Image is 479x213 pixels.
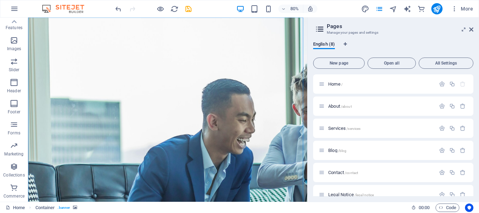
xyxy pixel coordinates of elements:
[439,192,445,198] div: Settings
[419,58,473,69] button: All Settings
[439,81,445,87] div: Settings
[411,204,430,212] h6: Session time
[328,192,374,197] span: Click to open page
[431,3,443,14] button: publish
[326,104,436,108] div: About/about
[341,82,343,86] span: /
[73,206,77,209] i: This element contains a background
[451,5,473,12] span: More
[449,103,455,109] div: Duplicate
[328,126,360,131] span: Click to open page
[114,5,122,13] i: Undo: Fit image (Ctrl+Z)
[346,127,360,131] span: /services
[114,5,122,13] button: undo
[439,125,445,131] div: Settings
[326,82,436,86] div: Home/
[338,149,347,153] span: /blog
[58,204,70,212] span: . banner
[422,61,470,65] span: All Settings
[316,61,362,65] span: New page
[326,126,436,131] div: Services/services
[355,193,374,197] span: /legal-notice
[328,104,352,109] span: Click to open page
[439,204,456,212] span: Code
[460,169,466,175] div: Remove
[371,61,413,65] span: Open all
[9,67,20,73] p: Slider
[7,88,21,94] p: Header
[403,5,412,13] button: text_generator
[341,105,352,108] span: /about
[449,125,455,131] div: Duplicate
[424,205,425,210] span: :
[465,204,473,212] button: Usercentrics
[419,204,430,212] span: 00 00
[289,5,300,13] h6: 80%
[460,147,466,153] div: Remove
[436,204,459,212] button: Code
[3,172,25,178] p: Collections
[313,40,335,50] span: English (8)
[439,147,445,153] div: Settings
[170,5,178,13] i: Reload page
[6,204,25,212] a: Click to cancel selection. Double-click to open Pages
[278,5,303,13] button: 80%
[460,192,466,198] div: Remove
[40,5,93,13] img: Editor Logo
[449,169,455,175] div: Duplicate
[313,58,365,69] button: New page
[448,3,476,14] button: More
[35,204,77,212] nav: breadcrumb
[328,170,358,175] span: Click to open page
[8,130,20,136] p: Forms
[35,204,55,212] span: Click to select. Double-click to edit
[449,192,455,198] div: Duplicate
[326,148,436,153] div: Blog/blog
[184,5,193,13] i: Save (Ctrl+S)
[439,169,445,175] div: Settings
[417,5,426,13] button: commerce
[460,81,466,87] div: The startpage cannot be deleted
[184,5,193,13] button: save
[327,29,459,36] h3: Manage your pages and settings
[8,109,20,115] p: Footer
[361,5,370,13] button: design
[327,23,473,29] h2: Pages
[328,148,346,153] span: Click to open page
[449,147,455,153] div: Duplicate
[313,41,473,55] div: Language Tabs
[4,193,25,199] p: Commerce
[389,5,398,13] button: navigator
[361,5,369,13] i: Design (Ctrl+Alt+Y)
[4,151,23,157] p: Marketing
[449,81,455,87] div: Duplicate
[460,125,466,131] div: Remove
[307,6,313,12] i: On resize automatically adjust zoom level to fit chosen device.
[6,25,22,31] p: Features
[439,103,445,109] div: Settings
[170,5,178,13] button: reload
[345,171,358,175] span: /contact
[375,5,384,13] button: pages
[326,192,436,197] div: Legal Notice/legal-notice
[460,103,466,109] div: Remove
[7,46,21,52] p: Images
[328,81,343,87] span: Click to open page
[367,58,416,69] button: Open all
[326,170,436,175] div: Contact/contact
